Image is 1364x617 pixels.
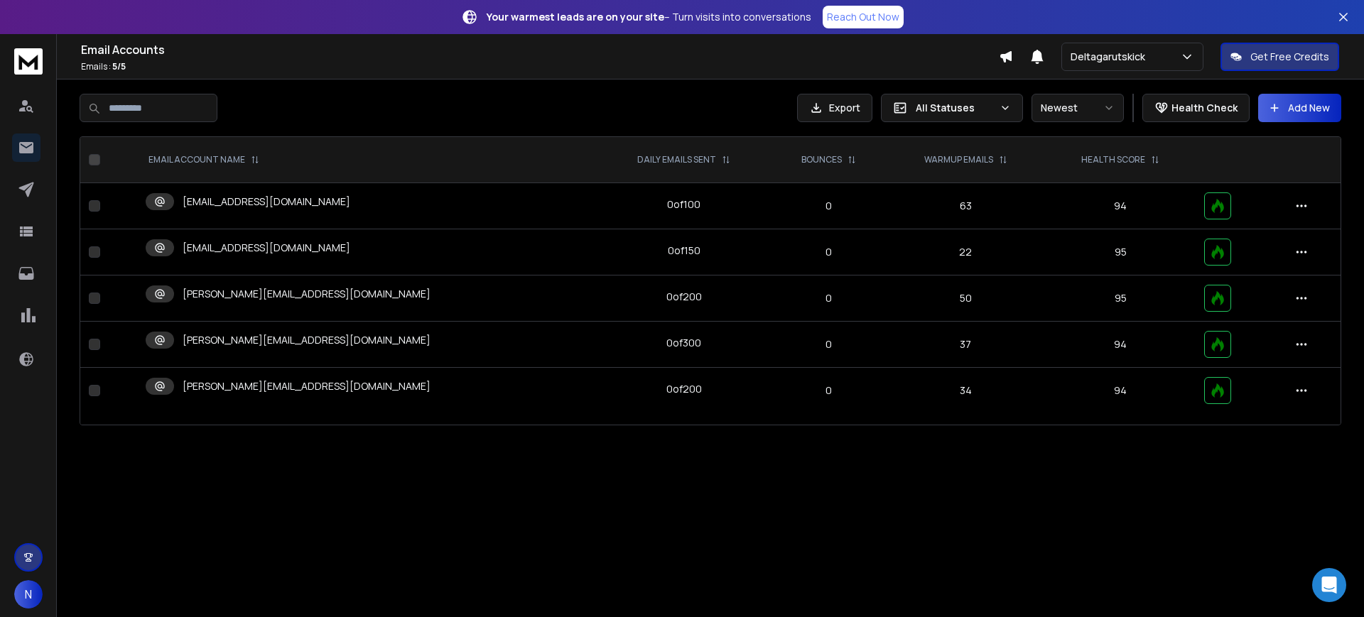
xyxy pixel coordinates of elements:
[779,245,878,259] p: 0
[916,101,994,115] p: All Statuses
[81,61,999,72] p: Emails :
[1081,154,1145,165] p: HEALTH SCORE
[779,199,878,213] p: 0
[637,154,716,165] p: DAILY EMAILS SENT
[887,275,1045,322] td: 50
[183,333,431,347] p: [PERSON_NAME][EMAIL_ADDRESS][DOMAIN_NAME]
[666,382,702,396] div: 0 of 200
[827,10,899,24] p: Reach Out Now
[183,379,431,393] p: [PERSON_NAME][EMAIL_ADDRESS][DOMAIN_NAME]
[14,580,43,608] button: N
[1312,568,1346,602] div: Open Intercom Messenger
[887,368,1045,414] td: 34
[668,244,700,258] div: 0 of 150
[887,183,1045,229] td: 63
[1250,50,1329,64] p: Get Free Credits
[801,154,842,165] p: BOUNCES
[1258,94,1341,122] button: Add New
[1045,229,1196,275] td: 95
[1045,275,1196,322] td: 95
[666,336,701,350] div: 0 of 300
[667,197,700,212] div: 0 of 100
[183,287,431,301] p: [PERSON_NAME][EMAIL_ADDRESS][DOMAIN_NAME]
[1071,50,1151,64] p: Deltagarutskick
[1220,43,1339,71] button: Get Free Credits
[1045,183,1196,229] td: 94
[924,154,993,165] p: WARMUP EMAILS
[666,290,702,304] div: 0 of 200
[487,10,811,24] p: – Turn visits into conversations
[487,10,664,23] strong: Your warmest leads are on your site
[1142,94,1250,122] button: Health Check
[797,94,872,122] button: Export
[183,195,350,209] p: [EMAIL_ADDRESS][DOMAIN_NAME]
[779,337,878,351] p: 0
[1032,94,1124,122] button: Newest
[112,60,126,72] span: 5 / 5
[779,291,878,305] p: 0
[1045,322,1196,368] td: 94
[14,48,43,75] img: logo
[81,41,999,58] h1: Email Accounts
[1171,101,1238,115] p: Health Check
[779,383,878,398] p: 0
[887,322,1045,368] td: 37
[887,229,1045,275] td: 22
[148,154,259,165] div: EMAIL ACCOUNT NAME
[1045,368,1196,414] td: 94
[183,241,350,255] p: [EMAIL_ADDRESS][DOMAIN_NAME]
[823,6,904,28] a: Reach Out Now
